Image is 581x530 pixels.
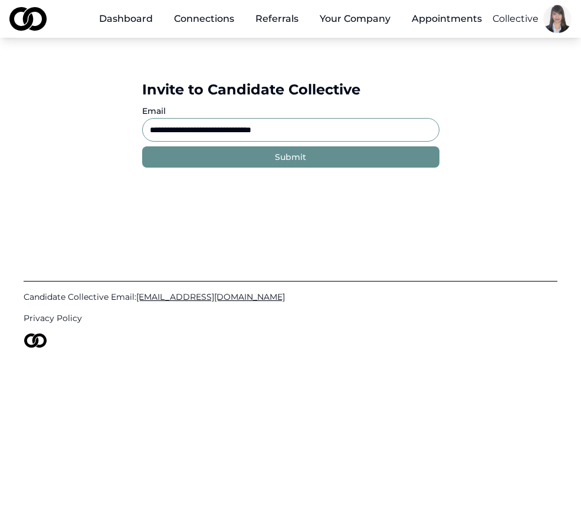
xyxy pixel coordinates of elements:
[246,7,308,31] a: Referrals
[24,291,557,303] a: Candidate Collective Email:[EMAIL_ADDRESS][DOMAIN_NAME]
[165,7,244,31] a: Connections
[275,151,306,163] div: Submit
[9,7,47,31] img: logo
[24,333,47,348] img: logo
[24,312,557,324] a: Privacy Policy
[142,146,439,168] button: Submit
[402,7,491,31] a: Appointments
[142,80,439,99] div: Invite to Candidate Collective
[90,7,162,31] a: Dashboard
[90,7,491,31] nav: Main
[142,106,166,116] label: Email
[310,7,400,31] button: Your Company
[543,5,572,33] img: 51457996-7adf-4995-be40-a9f8ac946256-Picture1-profile_picture.jpg
[136,292,285,302] span: [EMAIL_ADDRESS][DOMAIN_NAME]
